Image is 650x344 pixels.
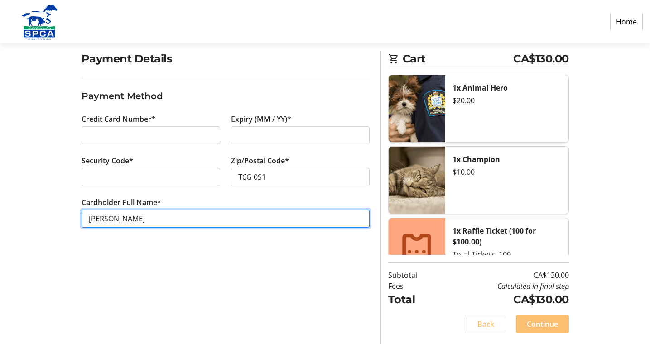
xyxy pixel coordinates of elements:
[82,114,155,124] label: Credit Card Number*
[453,167,561,177] div: $10.00
[82,89,370,103] h3: Payment Method
[389,147,445,214] img: Champion
[82,197,161,208] label: Cardholder Full Name*
[231,155,289,166] label: Zip/Postal Code*
[388,270,440,281] td: Subtotal
[477,319,494,330] span: Back
[453,154,500,164] strong: 1x Champion
[389,75,445,142] img: Animal Hero
[513,51,569,67] span: CA$130.00
[231,114,291,124] label: Expiry (MM / YY)*
[467,315,505,333] button: Back
[453,83,508,93] strong: 1x Animal Hero
[403,51,514,67] span: Cart
[231,168,370,186] input: Zip/Postal Code
[82,155,133,166] label: Security Code*
[238,130,362,141] iframe: Secure expiration date input frame
[89,172,213,182] iframe: Secure CVC input frame
[388,291,440,308] td: Total
[453,226,536,247] strong: 1x Raffle Ticket (100 for $100.00)
[7,4,72,40] img: Alberta SPCA's Logo
[89,130,213,141] iframe: Secure card number input frame
[516,315,569,333] button: Continue
[440,281,569,291] td: Calculated in final step
[82,51,370,67] h2: Payment Details
[440,291,569,308] td: CA$130.00
[388,281,440,291] td: Fees
[453,249,561,260] div: Total Tickets: 100
[440,270,569,281] td: CA$130.00
[453,95,561,106] div: $20.00
[610,13,643,30] a: Home
[82,210,370,228] input: Card Holder Name
[527,319,558,330] span: Continue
